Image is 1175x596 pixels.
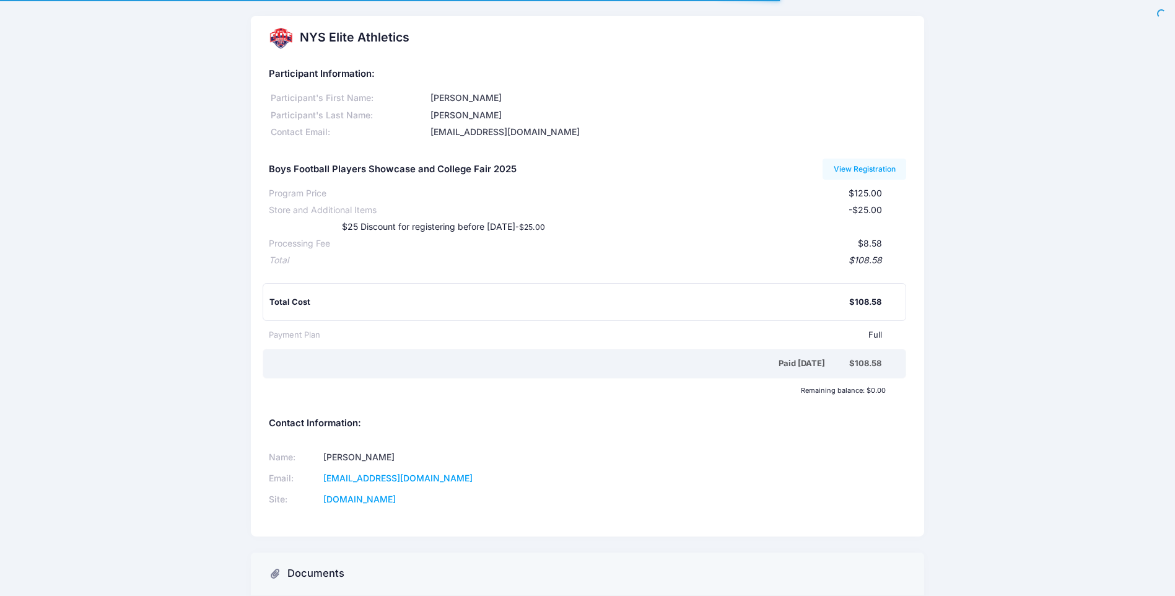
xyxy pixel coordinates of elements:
[269,489,319,511] td: Site:
[428,126,906,139] div: [EMAIL_ADDRESS][DOMAIN_NAME]
[515,222,545,232] small: -$25.00
[323,494,396,504] a: [DOMAIN_NAME]
[271,357,849,370] div: Paid [DATE]
[287,568,344,580] h3: Documents
[269,418,906,429] h5: Contact Information:
[269,69,906,80] h5: Participant Information:
[269,204,377,217] div: Store and Additional Items
[269,92,428,105] div: Participant's First Name:
[269,329,320,341] div: Payment Plan
[428,109,906,122] div: [PERSON_NAME]
[317,221,696,234] div: $25 Discount for registering before [DATE]
[269,447,319,468] td: Name:
[320,329,882,341] div: Full
[263,387,892,394] div: Remaining balance: $0.00
[269,164,517,175] h5: Boys Football Players Showcase and College Fair 2025
[823,159,906,180] a: View Registration
[849,188,882,198] span: $125.00
[377,204,882,217] div: -$25.00
[269,296,849,309] div: Total Cost
[269,126,428,139] div: Contact Email:
[269,109,428,122] div: Participant's Last Name:
[300,30,409,45] h2: NYS Elite Athletics
[323,473,473,483] a: [EMAIL_ADDRESS][DOMAIN_NAME]
[849,296,881,309] div: $108.58
[289,254,882,267] div: $108.58
[269,468,319,489] td: Email:
[428,92,906,105] div: [PERSON_NAME]
[849,357,881,370] div: $108.58
[269,237,330,250] div: Processing Fee
[269,254,289,267] div: Total
[320,447,572,468] td: [PERSON_NAME]
[269,187,326,200] div: Program Price
[330,237,882,250] div: $8.58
